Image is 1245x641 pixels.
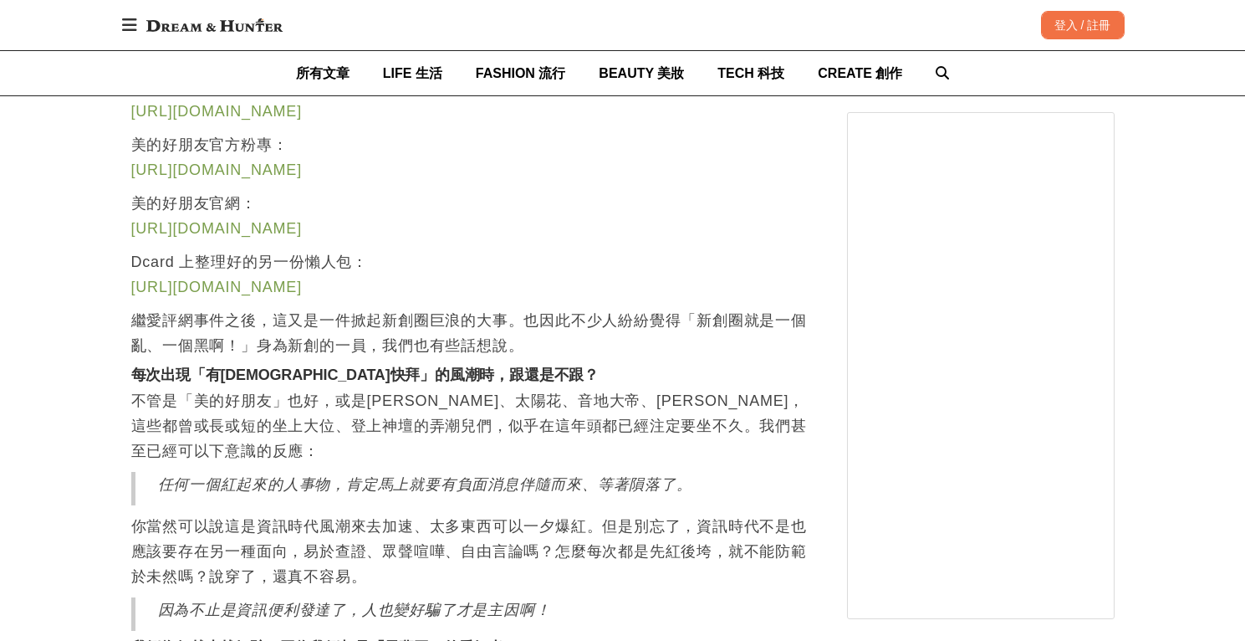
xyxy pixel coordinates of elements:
p: 任何一個紅起來的人事物，肯定馬上就要有負面消息伴隨而來、等著隕落了。 [158,472,791,497]
img: Dream & Hunter [138,10,291,40]
a: LIFE 生活 [383,51,442,95]
a: BEAUTY 美妝 [599,51,684,95]
a: TECH 科技 [717,51,784,95]
span: LIFE 生活 [383,66,442,80]
p: 你當然可以說這是資訊時代風潮來去加速、太多東西可以一夕爆紅。但是別忘了，資訊時代不是也應該要存在另一種面向，易於查證、眾聲喧嘩、自由言論嗎？怎麼每次都是先紅後垮，就不能防範於未然嗎？說穿了，還真... [131,514,814,589]
p: 美的好朋友官網： [131,191,814,241]
span: FASHION 流行 [476,66,566,80]
a: [URL][DOMAIN_NAME] [131,220,302,237]
div: 登入 / 註冊 [1041,11,1125,39]
a: [URL][DOMAIN_NAME] [131,279,302,295]
a: [URL][DOMAIN_NAME] [131,103,302,120]
p: 美的好朋友官方粉專： [131,132,814,182]
span: 所有文章 [296,66,350,80]
a: CREATE 創作 [818,51,902,95]
span: TECH 科技 [717,66,784,80]
a: [URL][DOMAIN_NAME] [131,162,302,178]
p: 因為不止是資訊便利發達了，人也變好騙了才是主因啊！ [158,597,791,623]
span: BEAUTY 美妝 [599,66,684,80]
span: CREATE 創作 [818,66,902,80]
p: 繼愛評網事件之後，這又是一件掀起新創圈巨浪的大事。也因此不少人紛紛覺得「新創圈就是一個亂、一個黑啊！」身為新創的一員，我們也有些話想說。 [131,308,814,358]
p: 不管是「美的好朋友」也好，或是[PERSON_NAME]、太陽花、音地大帝、[PERSON_NAME]，這些都曾或長或短的坐上大位、登上神壇的弄潮兒們，似乎在這年頭都已經注定要坐不久。我們甚至已... [131,388,814,464]
a: 所有文章 [296,51,350,95]
a: FASHION 流行 [476,51,566,95]
p: Dcard 上整理好的另一份懶人包： [131,249,814,300]
h3: 每次出現「有[DEMOGRAPHIC_DATA]快拜」的風潮時，跟還是不跟？ [131,367,814,385]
